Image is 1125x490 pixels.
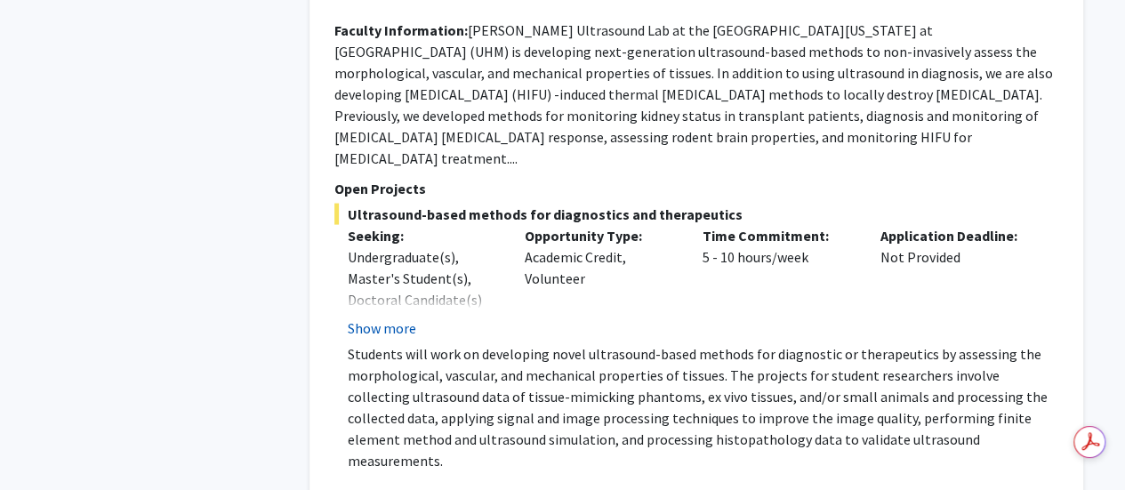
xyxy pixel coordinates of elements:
p: Students will work on developing novel ultrasound-based methods for diagnostic or therapeutics by... [348,343,1058,471]
div: Undergraduate(s), Master's Student(s), Doctoral Candidate(s) (PhD, MD, DMD, PharmD, etc.), Medica... [348,246,499,396]
p: Seeking: [348,225,499,246]
fg-read-more: [PERSON_NAME] Ultrasound Lab at the [GEOGRAPHIC_DATA][US_STATE] at [GEOGRAPHIC_DATA] (UHM) is dev... [334,21,1053,167]
div: Academic Credit, Volunteer [511,225,689,339]
div: 5 - 10 hours/week [689,225,867,339]
iframe: Chat [13,410,76,477]
button: Show more [348,317,416,339]
span: Ultrasound-based methods for diagnostics and therapeutics [334,204,1058,225]
p: Time Commitment: [703,225,854,246]
p: Application Deadline: [880,225,1032,246]
p: Open Projects [334,178,1058,199]
p: Opportunity Type: [525,225,676,246]
b: Faculty Information: [334,21,468,39]
div: Not Provided [867,225,1045,339]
